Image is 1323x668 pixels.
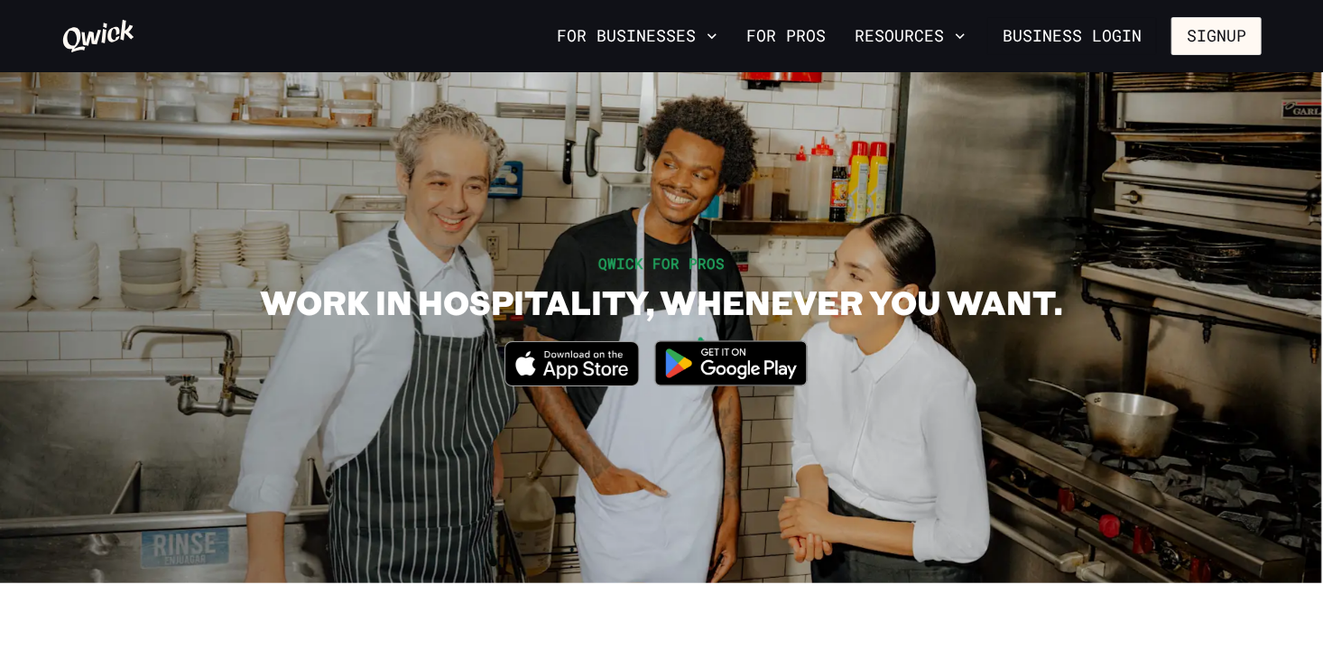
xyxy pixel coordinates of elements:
[261,282,1063,322] h1: WORK IN HOSPITALITY, WHENEVER YOU WANT.
[550,21,725,51] button: For Businesses
[598,254,725,273] span: QWICK FOR PROS
[504,371,640,390] a: Download on the App Store
[987,17,1157,55] a: Business Login
[847,21,973,51] button: Resources
[643,329,819,397] img: Get it on Google Play
[1171,17,1262,55] button: Signup
[739,21,833,51] a: For Pros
